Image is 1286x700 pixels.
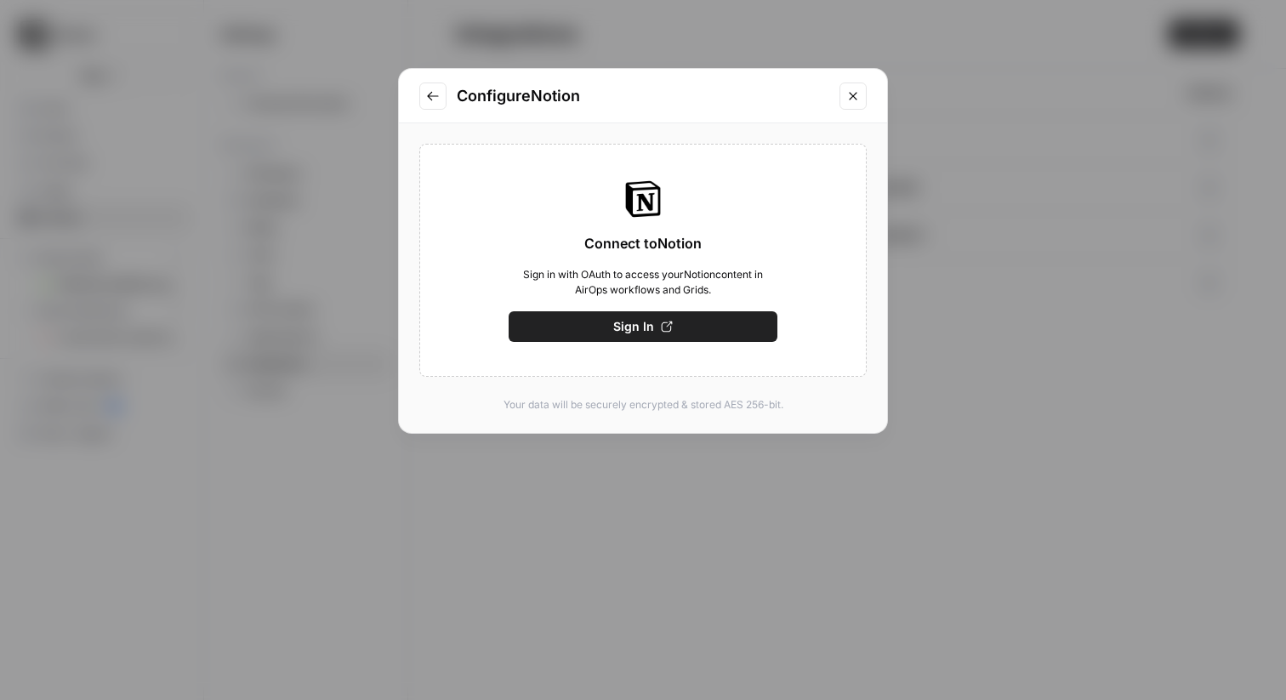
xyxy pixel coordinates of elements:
img: Notion [623,179,663,219]
span: Connect to Notion [584,233,702,253]
span: Sign in with OAuth to access your Notion content in AirOps workflows and Grids. [509,267,777,298]
h2: Configure Notion [457,84,829,108]
button: Go to previous step [419,83,447,110]
p: Your data will be securely encrypted & stored AES 256-bit. [419,397,867,413]
button: Sign In [509,311,777,342]
button: Close modal [839,83,867,110]
span: Sign In [613,318,654,335]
